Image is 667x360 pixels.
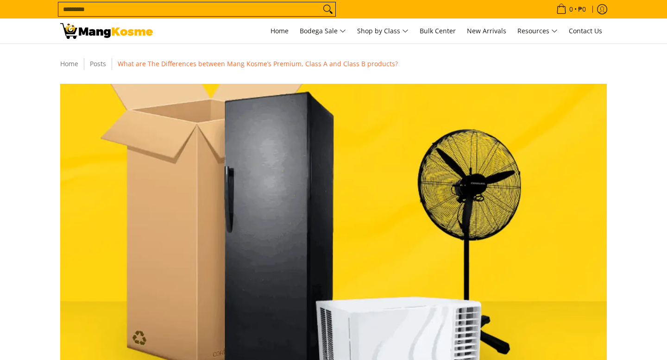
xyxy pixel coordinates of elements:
[517,25,558,37] span: Resources
[554,4,589,14] span: •
[513,19,562,43] a: Resources
[266,19,293,43] a: Home
[467,26,506,35] span: New Arrivals
[295,19,351,43] a: Bodega Sale
[569,26,602,35] span: Contact Us
[420,26,456,35] span: Bulk Center
[321,2,335,16] button: Search
[577,6,587,12] span: ₱0
[118,59,398,68] span: What are The Differences between Mang Kosme’s Premium, Class A and Class B products?
[357,25,409,37] span: Shop by Class
[300,25,346,37] span: Bodega Sale
[271,26,289,35] span: Home
[415,19,460,43] a: Bulk Center
[56,58,611,70] nav: Breadcrumbs
[90,59,106,68] a: Posts
[352,19,413,43] a: Shop by Class
[60,23,153,39] img: Mang Kosme&#39;s Premium, Class A, &amp; Class B Home Appliances l MK Blog
[162,19,607,43] nav: Main Menu
[462,19,511,43] a: New Arrivals
[60,59,78,68] a: Home
[564,19,607,43] a: Contact Us
[568,6,574,12] span: 0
